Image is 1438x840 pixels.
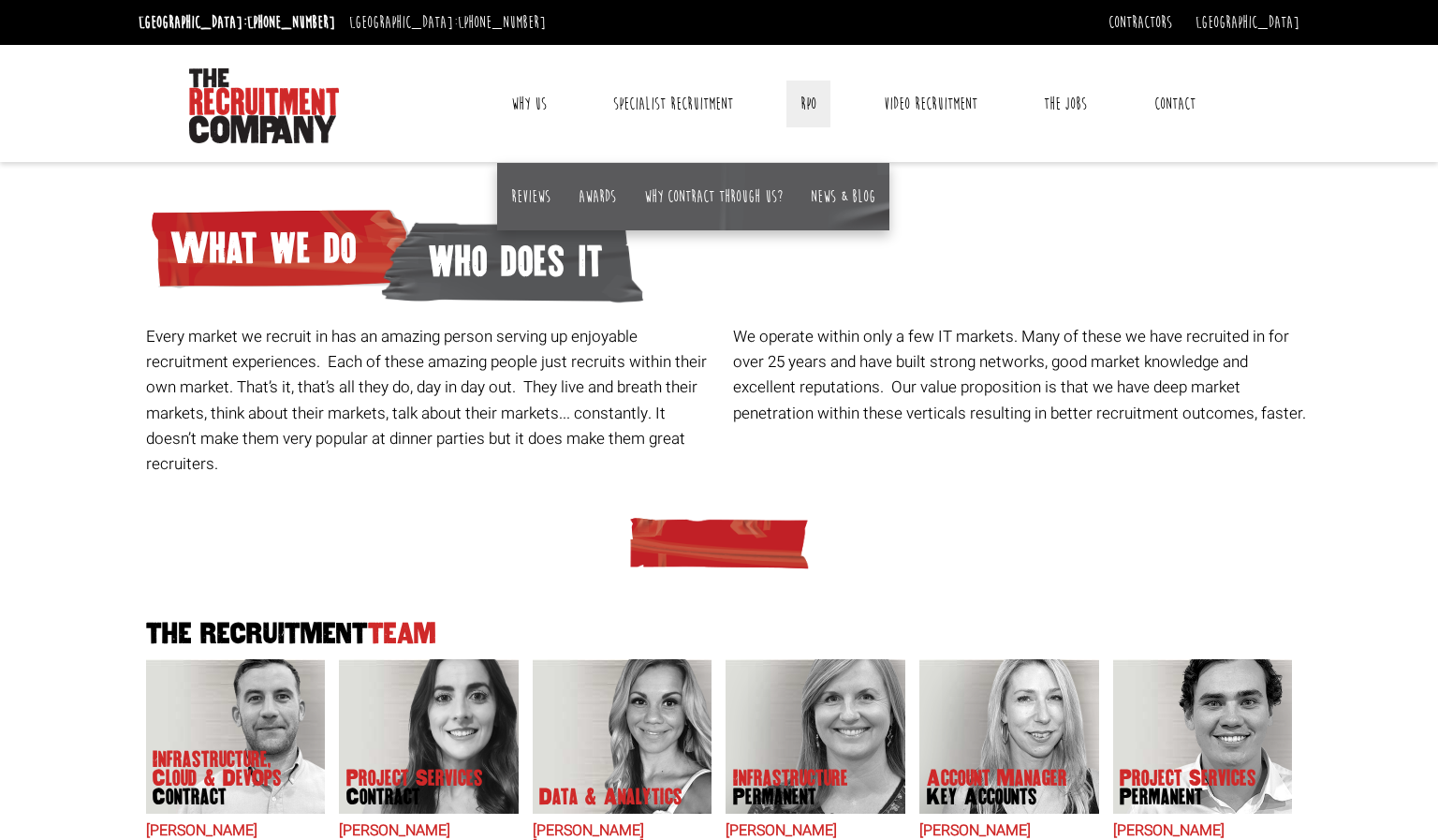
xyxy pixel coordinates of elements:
img: The Recruitment Company [189,68,339,143]
img: Adam Eshet does Infrastructure, Cloud & DevOps Contract [145,659,325,814]
a: Awards [579,186,616,207]
h2: [PERSON_NAME] [146,823,326,840]
img: Sam McKay does Project Services Permanent [1112,659,1292,814]
a: Why Us [497,81,561,127]
h2: [PERSON_NAME] [1113,823,1293,840]
h2: [PERSON_NAME] [919,823,1099,840]
p: Every market we recruit in has an amazing person serving up enjoyable recruitment experiences. Ea... [146,324,720,477]
p: Account Manager [927,769,1067,806]
li: [GEOGRAPHIC_DATA]: [345,7,550,37]
h2: The Recruitment [139,620,1299,649]
img: Amanda Evans's Our Infrastructure Permanent [726,659,905,814]
p: Project Services [1120,769,1256,806]
span: Permanent [1120,788,1256,806]
a: Contractors [1108,12,1172,33]
p: Project Services [346,769,483,806]
p: Infrastructure, Cloud & DevOps [153,750,302,806]
p: Data & Analytics [539,788,682,806]
a: Reviews [511,186,550,207]
h2: [PERSON_NAME] [726,823,905,840]
span: Permanent [733,788,848,806]
a: The Jobs [1030,81,1101,127]
a: Specialist Recruitment [599,81,747,127]
a: Why contract through us? [644,186,783,207]
a: [GEOGRAPHIC_DATA] [1196,12,1299,33]
a: Contact [1140,81,1210,127]
span: Team [368,618,436,649]
h2: [PERSON_NAME] [339,823,519,840]
img: Anna-Maria Julie does Data & Analytics [532,659,712,814]
a: Video Recruitment [870,81,991,127]
p: Infrastructure [733,769,848,806]
span: Contract [153,788,302,806]
a: RPO [786,81,830,127]
span: . [1302,402,1306,425]
a: [PHONE_NUMBER] [247,12,335,33]
img: Frankie Gaffney's our Account Manager Key Accounts [919,659,1099,814]
a: News & Blog [811,186,875,207]
img: Claire Sheerin does Project Services Contract [339,659,519,814]
a: [PHONE_NUMBER] [458,12,546,33]
p: We operate within only a few IT markets. Many of these we have recruited in for over 25 years and... [733,324,1307,426]
li: [GEOGRAPHIC_DATA]: [134,7,340,37]
span: Contract [346,788,483,806]
span: Key Accounts [927,788,1067,806]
